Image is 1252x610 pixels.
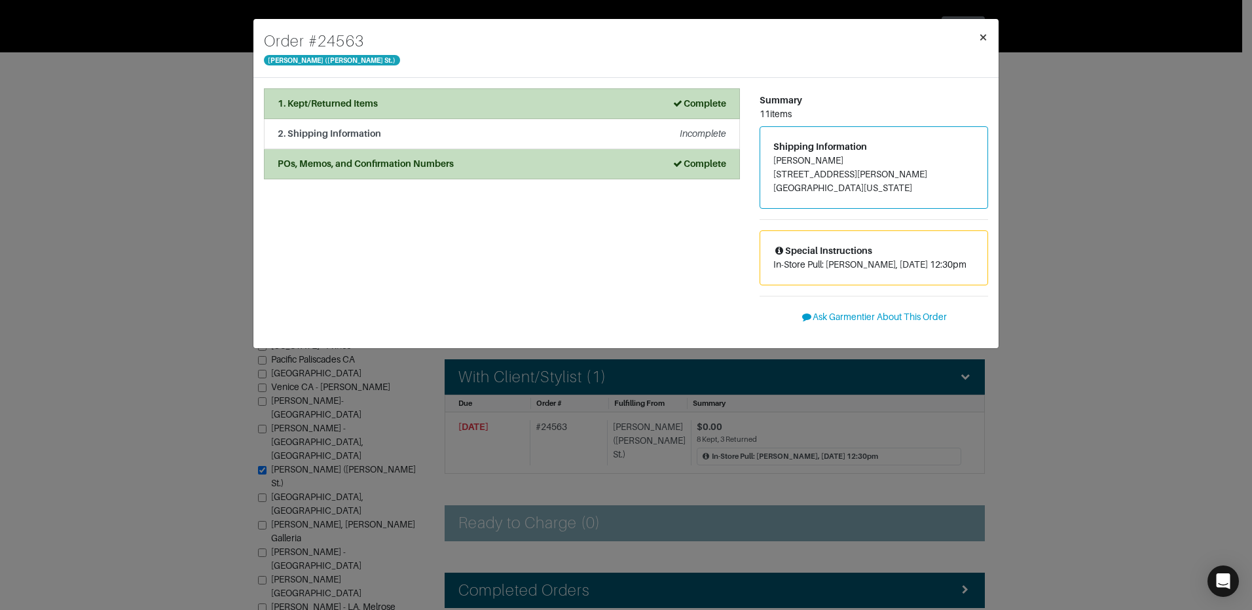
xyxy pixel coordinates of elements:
address: [PERSON_NAME] [STREET_ADDRESS][PERSON_NAME] [GEOGRAPHIC_DATA][US_STATE] [773,154,974,195]
span: × [978,28,988,46]
strong: 2. Shipping Information [278,128,381,139]
span: Special Instructions [773,245,872,256]
span: [PERSON_NAME] ([PERSON_NAME] St.) [264,55,400,65]
em: Incomplete [680,128,726,139]
button: Close [968,19,999,56]
div: Open Intercom Messenger [1207,565,1239,597]
h4: Order # 24563 [264,29,400,53]
span: Shipping Information [773,141,867,152]
p: In-Store Pull: [PERSON_NAME], [DATE] 12:30pm [773,258,974,272]
strong: Complete [672,98,726,109]
button: Ask Garmentier About This Order [760,307,988,327]
div: 11 items [760,107,988,121]
strong: POs, Memos, and Confirmation Numbers [278,158,454,169]
strong: Complete [672,158,726,169]
div: Summary [760,94,988,107]
strong: 1. Kept/Returned Items [278,98,378,109]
